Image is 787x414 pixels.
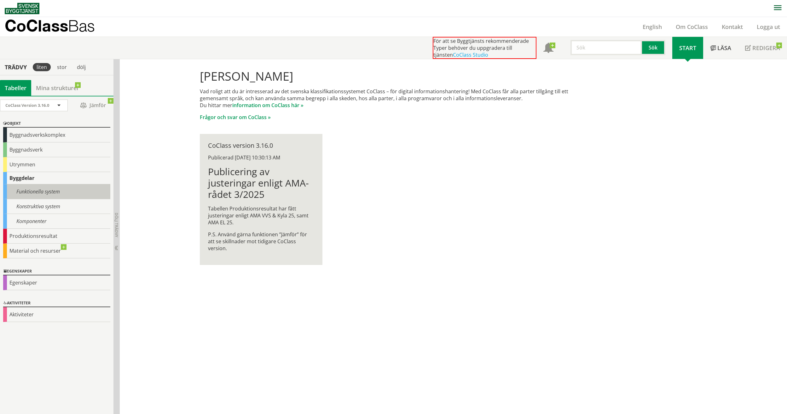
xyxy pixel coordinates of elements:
a: Läsa [703,37,738,59]
span: Start [679,44,696,52]
div: Byggdelar [3,172,110,184]
span: Läsa [717,44,731,52]
div: liten [33,63,51,71]
a: Kontakt [715,23,750,31]
h1: [PERSON_NAME] [200,69,587,83]
a: Frågor och svar om CoClass » [200,114,271,121]
a: Logga ut [750,23,787,31]
div: För att se Byggtjänsts rekommenderade Typer behöver du uppgradera till tjänsten [433,37,536,59]
div: Publicerad [DATE] 10:30:13 AM [208,154,314,161]
a: CoClassBas [5,17,108,37]
div: CoClass version 3.16.0 [208,142,314,149]
div: Aktiviteter [3,307,110,322]
a: English [636,23,669,31]
input: Sök [570,40,642,55]
div: dölj [73,63,90,71]
div: Trädvy [1,64,30,71]
a: information om CoClass här » [232,102,304,109]
p: Tabellen Produktionsresultat har fått justeringar enligt AMA VVS & Kyla 25, samt AMA EL 25. [208,205,314,226]
div: Byggnadsverkskomplex [3,128,110,142]
div: stor [53,63,71,71]
a: Redigera [738,37,787,59]
div: Material och resurser [3,244,110,258]
p: CoClass [5,22,95,29]
span: CoClass Version 3.16.0 [5,102,49,108]
div: Egenskaper [3,268,110,275]
div: Komponenter [3,214,110,229]
div: Byggnadsverk [3,142,110,157]
p: Vad roligt att du är intresserad av det svenska klassifikationssystemet CoClass – för digital inf... [200,88,587,109]
span: Dölj trädvy [114,213,119,237]
span: Redigera [752,44,780,52]
span: Notifikationer [543,43,553,54]
div: Utrymmen [3,157,110,172]
span: Bas [68,16,95,35]
div: Konstruktiva system [3,199,110,214]
a: Start [672,37,703,59]
a: Om CoClass [669,23,715,31]
div: Egenskaper [3,275,110,290]
p: P.S. Använd gärna funktionen ”Jämför” för att se skillnader mot tidigare CoClass version. [208,231,314,252]
div: Produktionsresultat [3,229,110,244]
h1: Publicering av justeringar enligt AMA-rådet 3/2025 [208,166,314,200]
img: Svensk Byggtjänst [5,3,39,14]
div: Aktiviteter [3,300,110,307]
span: Jämför [74,100,112,111]
button: Sök [642,40,665,55]
div: Objekt [3,120,110,128]
a: Mina strukturer [31,80,84,96]
div: Funktionella system [3,184,110,199]
a: CoClass Studio [453,51,488,58]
